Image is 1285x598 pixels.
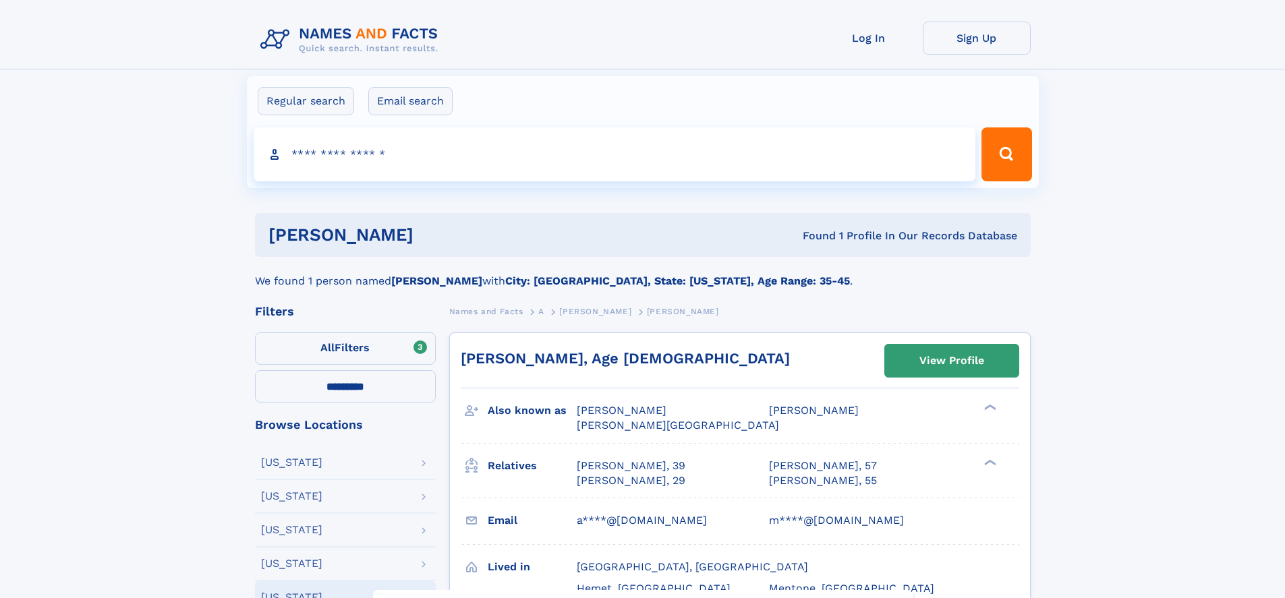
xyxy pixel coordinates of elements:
[488,556,577,578] h3: Lived in
[577,419,779,431] span: [PERSON_NAME][GEOGRAPHIC_DATA]
[261,457,322,468] div: [US_STATE]
[255,22,449,58] img: Logo Names and Facts
[559,307,631,316] span: [PERSON_NAME]
[268,227,608,243] h1: [PERSON_NAME]
[577,473,685,488] a: [PERSON_NAME], 29
[769,582,934,595] span: Mentone, [GEOGRAPHIC_DATA]
[769,404,859,417] span: [PERSON_NAME]
[320,341,335,354] span: All
[608,229,1017,243] div: Found 1 Profile In Our Records Database
[815,22,923,55] a: Log In
[577,582,731,595] span: Hemet, [GEOGRAPHIC_DATA]
[368,87,453,115] label: Email search
[923,22,1031,55] a: Sign Up
[769,458,877,473] a: [PERSON_NAME], 57
[919,345,984,376] div: View Profile
[391,274,482,287] b: [PERSON_NAME]
[254,127,976,181] input: search input
[261,525,322,535] div: [US_STATE]
[505,274,850,287] b: City: [GEOGRAPHIC_DATA], State: [US_STATE], Age Range: 35-45
[769,473,877,488] a: [PERSON_NAME], 55
[538,307,544,316] span: A
[255,257,1031,289] div: We found 1 person named with .
[488,454,577,477] h3: Relatives
[981,127,1031,181] button: Search Button
[261,558,322,569] div: [US_STATE]
[538,303,544,320] a: A
[255,305,436,318] div: Filters
[577,560,808,573] span: [GEOGRAPHIC_DATA], [GEOGRAPHIC_DATA]
[258,87,354,115] label: Regular search
[577,458,685,473] a: [PERSON_NAME], 39
[559,303,631,320] a: [PERSON_NAME]
[461,350,790,367] a: [PERSON_NAME], Age [DEMOGRAPHIC_DATA]
[488,399,577,422] h3: Also known as
[885,345,1019,377] a: View Profile
[261,491,322,502] div: [US_STATE]
[255,419,436,431] div: Browse Locations
[488,509,577,532] h3: Email
[449,303,523,320] a: Names and Facts
[981,458,997,467] div: ❯
[647,307,719,316] span: [PERSON_NAME]
[255,332,436,365] label: Filters
[981,403,997,412] div: ❯
[577,404,666,417] span: [PERSON_NAME]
